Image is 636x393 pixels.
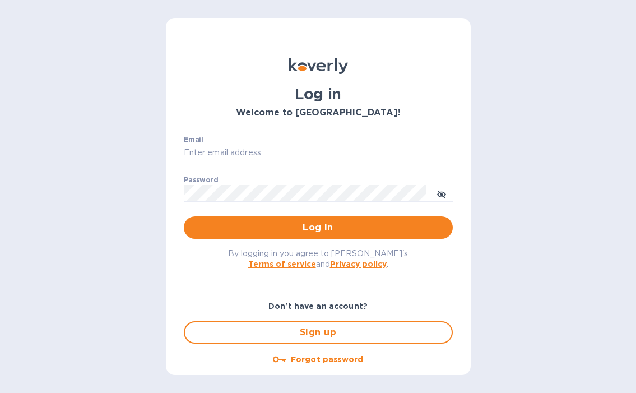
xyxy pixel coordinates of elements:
label: Password [184,177,218,184]
button: toggle password visibility [430,182,453,205]
span: Sign up [194,326,443,339]
img: Koverly [289,58,348,74]
button: Log in [184,216,453,239]
a: Terms of service [248,260,316,269]
label: Email [184,137,203,144]
span: Log in [193,221,444,234]
b: Don't have an account? [268,302,368,311]
h3: Welcome to [GEOGRAPHIC_DATA]! [184,108,453,118]
button: Sign up [184,321,453,344]
a: Privacy policy [330,260,387,269]
input: Enter email address [184,145,453,161]
span: By logging in you agree to [PERSON_NAME]'s and . [228,249,408,269]
u: Forgot password [291,355,363,364]
h1: Log in [184,85,453,103]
